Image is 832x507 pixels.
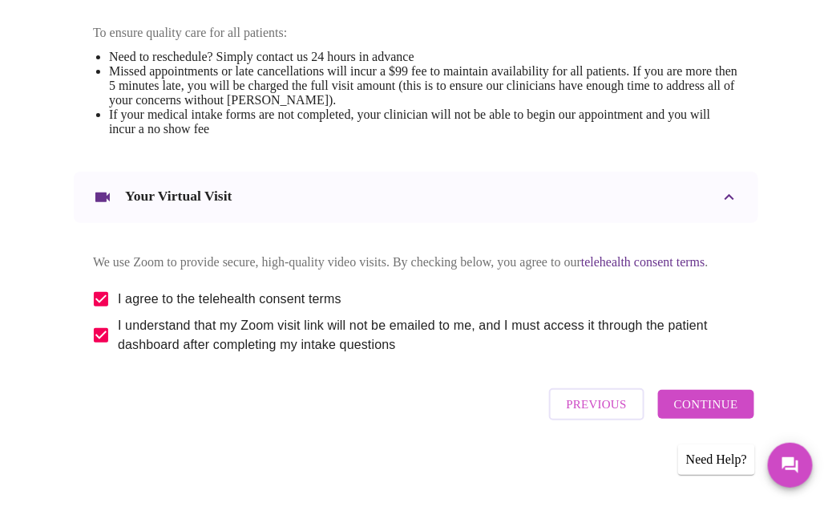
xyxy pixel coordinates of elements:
[109,64,739,107] li: Missed appointments or late cancellations will incur a $99 fee to maintain availability for all p...
[549,388,644,420] button: Previous
[109,50,739,64] li: Need to reschedule? Simply contact us 24 hours in advance
[93,26,739,40] p: To ensure quality care for all patients:
[118,290,341,309] span: I agree to the telehealth consent terms
[118,316,726,355] span: I understand that my Zoom visit link will not be emailed to me, and I must access it through the ...
[678,444,755,475] div: Need Help?
[74,172,758,223] div: Your Virtual Visit
[658,390,754,419] button: Continue
[125,189,232,205] h3: Your Virtual Visit
[109,107,739,136] li: If your medical intake forms are not completed, your clinician will not be able to begin our appo...
[581,255,705,269] a: telehealth consent terms
[674,394,738,415] span: Continue
[768,443,813,488] button: Messages
[93,255,739,270] p: We use Zoom to provide secure, high-quality video visits. By checking below, you agree to our .
[567,394,627,415] span: Previous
